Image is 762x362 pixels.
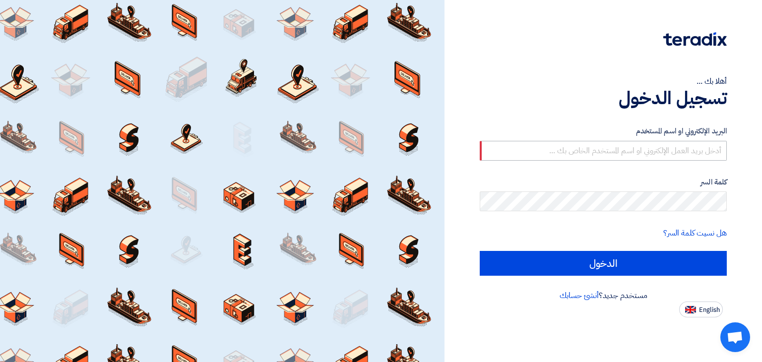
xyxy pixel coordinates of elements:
img: Teradix logo [663,32,727,46]
span: English [699,306,720,313]
div: Open chat [720,322,750,352]
div: مستخدم جديد؟ [480,290,727,302]
input: أدخل بريد العمل الإلكتروني او اسم المستخدم الخاص بك ... [480,141,727,161]
img: en-US.png [685,306,696,313]
div: أهلا بك ... [480,75,727,87]
a: هل نسيت كلمة السر؟ [663,227,727,239]
label: كلمة السر [480,177,727,188]
input: الدخول [480,251,727,276]
h1: تسجيل الدخول [480,87,727,109]
button: English [679,302,723,317]
a: أنشئ حسابك [560,290,599,302]
label: البريد الإلكتروني او اسم المستخدم [480,125,727,137]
